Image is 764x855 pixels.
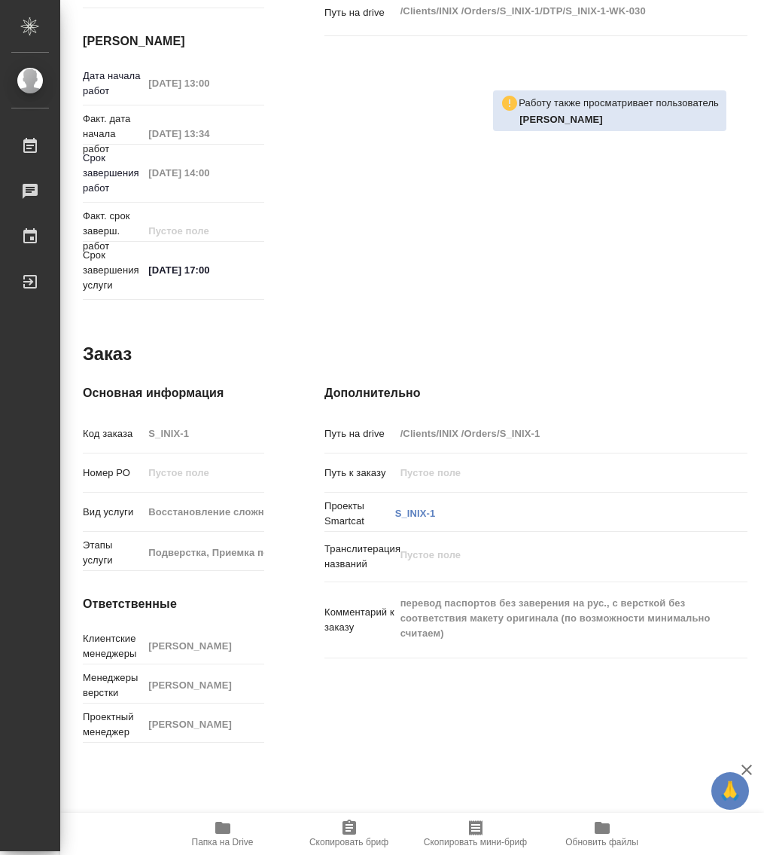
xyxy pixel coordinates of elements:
[83,384,264,402] h4: Основная информация
[160,813,286,855] button: Папка на Drive
[143,713,264,735] input: Пустое поле
[717,775,743,807] span: 🙏
[143,259,264,281] input: ✎ Введи что-нибудь
[83,342,132,366] h2: Заказ
[539,813,665,855] button: Обновить файлы
[83,248,143,293] p: Срок завершения услуги
[324,605,395,635] p: Комментарий к заказу
[395,591,713,646] textarea: перевод паспортов без заверения на рус., с версткой без соответствия макету оригинала (по возможн...
[324,499,395,529] p: Проекты Smartcat
[143,423,264,444] input: Пустое поле
[324,384,747,402] h4: Дополнительно
[143,635,264,657] input: Пустое поле
[83,466,143,481] p: Номер РО
[286,813,412,855] button: Скопировать бриф
[83,710,143,740] p: Проектный менеджер
[143,72,264,94] input: Пустое поле
[83,32,264,50] h4: [PERSON_NAME]
[143,462,264,484] input: Пустое поле
[83,209,143,254] p: Факт. срок заверш. работ
[324,5,395,20] p: Путь на drive
[309,837,388,847] span: Скопировать бриф
[83,426,143,441] p: Код заказа
[192,837,254,847] span: Папка на Drive
[83,151,143,196] p: Срок завершения работ
[395,462,713,484] input: Пустое поле
[143,501,264,523] input: Пустое поле
[565,837,638,847] span: Обновить файлы
[519,96,719,111] p: Работу также просматривает пользователь
[143,220,264,242] input: Пустое поле
[83,631,143,661] p: Клиентские менеджеры
[83,595,264,613] h4: Ответственные
[83,505,143,520] p: Вид услуги
[324,426,395,441] p: Путь на drive
[424,837,527,847] span: Скопировать мини-бриф
[143,542,264,563] input: Пустое поле
[324,466,395,481] p: Путь к заказу
[324,542,395,572] p: Транслитерация названий
[412,813,539,855] button: Скопировать мини-бриф
[519,112,719,127] p: Заборова Александра
[83,111,143,157] p: Факт. дата начала работ
[395,423,713,444] input: Пустое поле
[711,772,749,810] button: 🙏
[143,162,264,184] input: Пустое поле
[143,674,264,696] input: Пустое поле
[519,114,603,125] b: [PERSON_NAME]
[83,538,143,568] p: Этапы услуги
[83,670,143,701] p: Менеджеры верстки
[83,69,143,99] p: Дата начала работ
[395,508,436,519] a: S_INIX-1
[143,123,264,145] input: Пустое поле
